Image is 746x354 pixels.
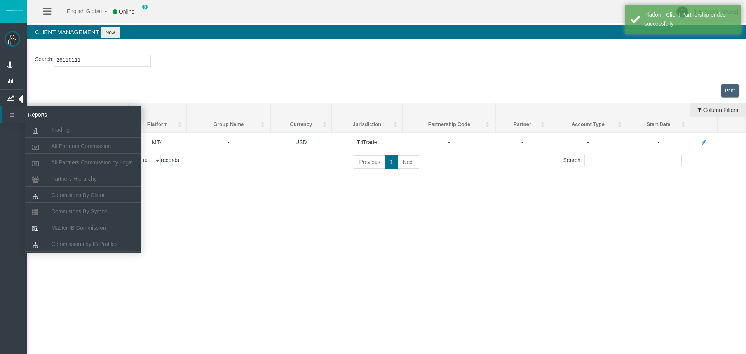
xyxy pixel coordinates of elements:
a: All Partners Commission [25,139,141,153]
a: Commisions By Client [25,188,141,202]
th: Partnership Code: activate to sort column ascending [403,117,496,133]
td: - [496,132,549,152]
a: 1 [385,155,398,169]
span: Commisions By Symbol [51,208,109,214]
span: Master IB Commission [51,225,106,231]
a: Previous [354,155,385,169]
a: View print view [721,84,739,98]
span: All Partners Commission by Login [51,159,133,166]
a: Master IB Commission [25,221,141,235]
label: Search [35,55,52,64]
span: Commissions by IB Profiles [51,241,117,247]
img: logo.svg [4,9,23,12]
button: New [101,27,120,38]
button: Column Filters [690,103,745,117]
a: Commisions By Symbol [25,204,141,218]
a: Partners Hierarchy [25,172,141,186]
th: Group Name: activate to sort column ascending [186,117,271,133]
td: - [627,132,690,152]
span: All Partners Commission [51,143,111,149]
td: MT4 [129,132,186,152]
label: Show records [123,155,179,166]
input: Search: [584,155,682,166]
span: Commisions By Client [51,192,105,198]
th: Account Type: activate to sort column ascending [549,117,627,133]
span: Reports [22,106,98,123]
span: Print [725,88,735,93]
td: USD [271,132,331,152]
span: Online [119,9,134,15]
div: Platform Client Partnership ended successfully [644,10,736,28]
span: Trading [51,127,70,133]
a: Reports [2,106,141,123]
th: Start Date: activate to sort column ascending [627,117,690,133]
a: Commissions by IB Profiles [25,237,141,251]
span: Partners Hierarchy [51,176,97,182]
label: Search: [563,155,682,166]
span: 0 [142,5,148,10]
td: - [403,132,496,152]
a: Next [398,155,419,169]
a: All Partners Commission by Login [25,155,141,169]
span: Client Management [35,29,99,35]
span: English Global [57,8,102,14]
th: Partner: activate to sort column ascending [496,117,549,133]
td: - [549,132,627,152]
img: user_small.png [140,8,146,16]
a: Trading [25,123,141,137]
p: : [35,55,738,67]
th: Currency: activate to sort column ascending [271,117,331,133]
td: - [186,132,271,152]
span: Column Filters [703,101,738,113]
th: Jurisdiction: activate to sort column ascending [331,117,403,133]
th: Platform: activate to sort column ascending [129,117,186,133]
select: Showrecords [136,155,161,166]
td: T4Trade [331,132,403,152]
